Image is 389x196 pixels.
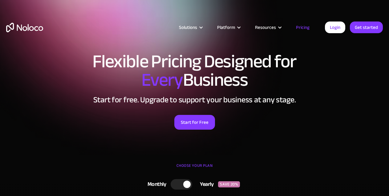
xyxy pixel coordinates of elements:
div: Yearly [192,180,218,189]
div: Solutions [179,23,197,31]
div: Resources [255,23,276,31]
div: Monthly [140,180,171,189]
span: Every [141,63,183,97]
div: Resources [247,23,288,31]
h2: Start for free. Upgrade to support your business at any stage. [6,95,383,104]
a: home [6,23,43,32]
div: CHOOSE YOUR PLAN [6,161,383,176]
div: Platform [217,23,235,31]
a: Pricing [288,23,317,31]
a: Start for Free [174,115,215,130]
h1: Flexible Pricing Designed for Business [6,52,383,89]
a: Get started [350,22,383,33]
div: Platform [209,23,247,31]
a: Login [325,22,345,33]
div: SAVE 20% [218,181,240,187]
div: Solutions [171,23,209,31]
